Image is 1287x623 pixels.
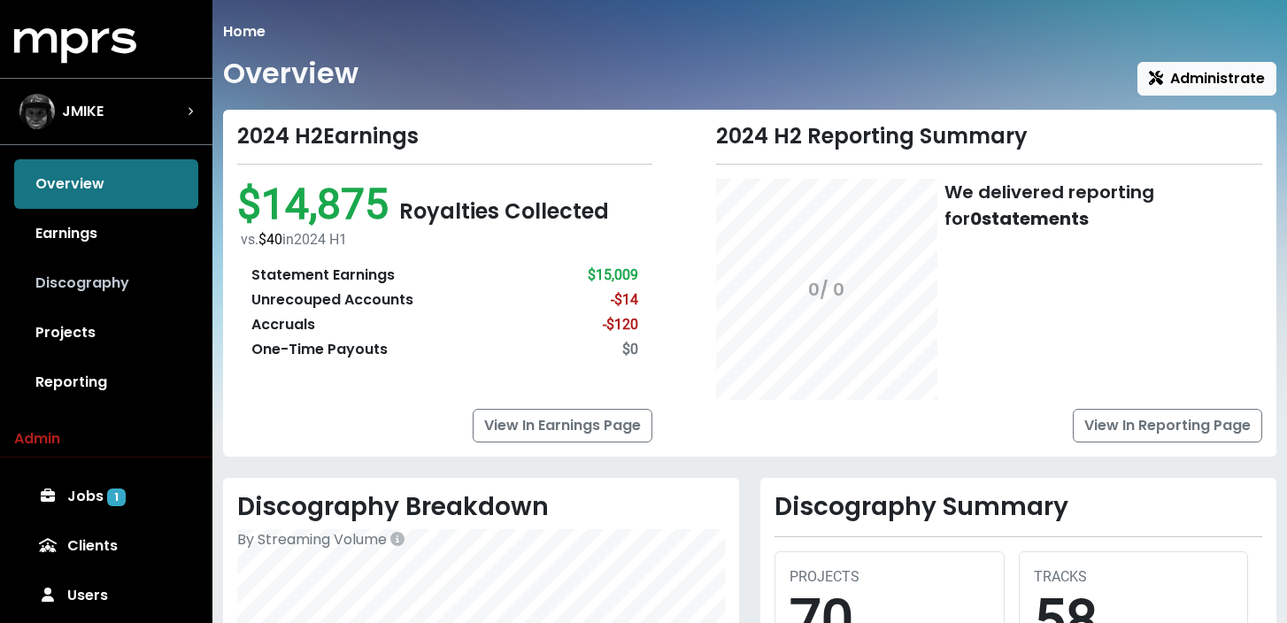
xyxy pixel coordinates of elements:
[14,258,198,308] a: Discography
[1073,409,1262,442] a: View In Reporting Page
[1137,62,1276,96] button: Administrate
[107,488,126,506] span: 1
[237,492,725,522] h2: Discography Breakdown
[251,265,395,286] div: Statement Earnings
[611,289,638,311] div: -$14
[588,265,638,286] div: $15,009
[1149,68,1265,88] span: Administrate
[251,314,315,335] div: Accruals
[14,35,136,55] a: mprs logo
[14,571,198,620] a: Users
[237,179,399,229] span: $14,875
[775,492,1262,522] h2: Discography Summary
[944,179,1263,232] div: We delivered reporting for
[62,101,104,122] span: JMIKE
[399,196,609,226] span: Royalties Collected
[603,314,638,335] div: -$120
[790,566,990,588] div: PROJECTS
[622,339,638,360] div: $0
[19,94,55,129] img: The selected account / producer
[716,124,1263,150] div: 2024 H2 Reporting Summary
[1034,566,1234,588] div: TRACKS
[14,472,198,521] a: Jobs 1
[237,124,652,150] div: 2024 H2 Earnings
[241,229,652,250] div: vs. in 2024 H1
[223,21,1276,42] nav: breadcrumb
[14,358,198,407] a: Reporting
[251,339,388,360] div: One-Time Payouts
[237,529,387,550] span: By Streaming Volume
[251,289,413,311] div: Unrecouped Accounts
[223,21,266,42] li: Home
[258,231,282,248] span: $40
[223,57,358,90] h1: Overview
[473,409,652,442] a: View In Earnings Page
[970,206,1089,231] b: 0 statements
[14,521,198,571] a: Clients
[14,209,198,258] a: Earnings
[14,308,198,358] a: Projects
